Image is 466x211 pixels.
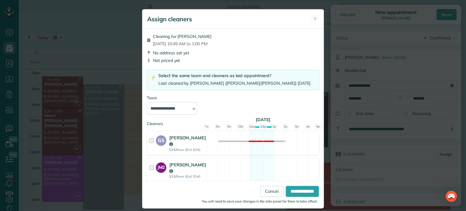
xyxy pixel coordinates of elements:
a: Cancel [260,186,283,197]
img: lightning-bolt-icon-94e5364df696ac2de96d3a42b8a9ff6ba979493684c50e6bbbcda72601fa0d29.png [151,74,156,81]
strong: $15/hour (Est: $34) [169,148,206,152]
div: Team [147,95,319,101]
small: You will need to save your changes in the side panel for them to take effect. [202,199,318,204]
strong: GS [156,135,166,144]
div: Cleaners [147,121,319,123]
strong: $15/hour (Est: $34) [169,174,206,179]
div: No address set yet [147,50,319,56]
h5: Assign cleaners [147,15,192,23]
div: Select the same team and cleaners as last appointment? [158,73,310,79]
div: Not priced yet [147,57,319,63]
span: [DATE] 10:45 AM to 1:00 PM [153,41,211,47]
span: ✕ [313,16,317,22]
strong: [PERSON_NAME] [169,162,206,174]
span: Cleaning for [PERSON_NAME] [153,33,211,39]
strong: JM2 [156,162,166,171]
strong: [PERSON_NAME] [169,135,206,147]
div: Last cleaned by [PERSON_NAME] ([PERSON_NAME]/[PERSON_NAME]) [DATE] [158,80,310,87]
